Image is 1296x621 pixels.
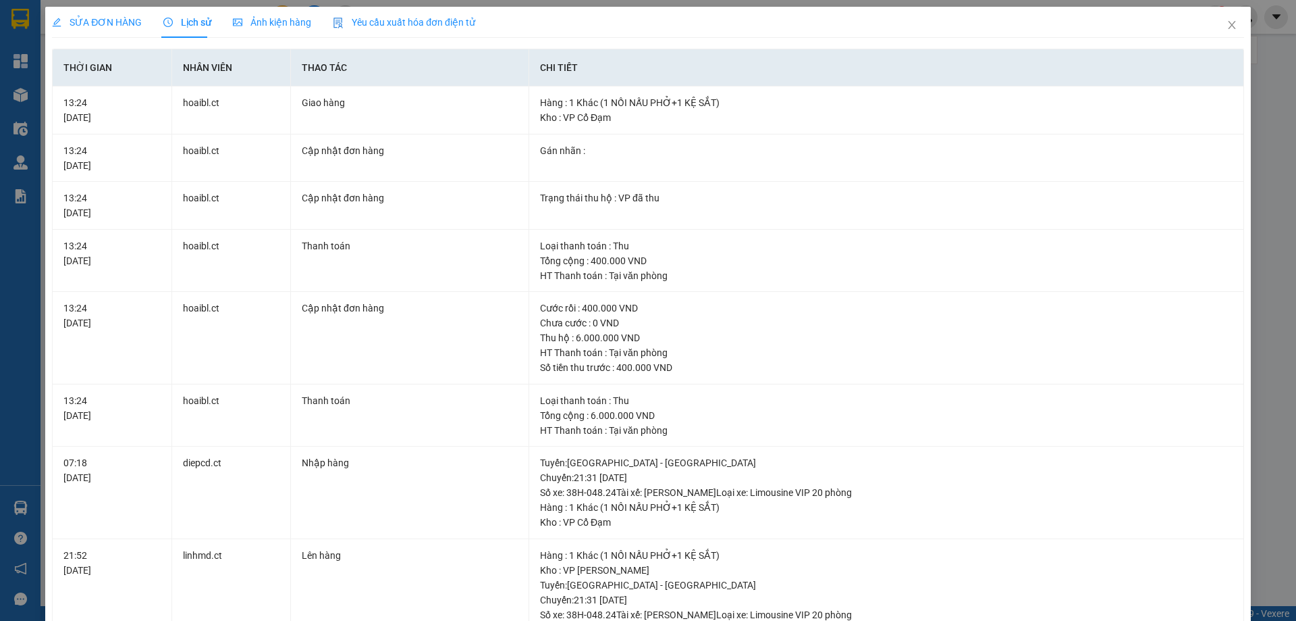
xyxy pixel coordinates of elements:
div: Tổng cộng : 400.000 VND [540,253,1233,268]
th: Chi tiết [529,49,1244,86]
th: Thao tác [291,49,529,86]
div: 13:24 [DATE] [63,301,160,330]
div: Giao hàng [302,95,518,110]
div: 07:18 [DATE] [63,455,160,485]
button: Close [1213,7,1251,45]
div: HT Thanh toán : Tại văn phòng [540,345,1233,360]
th: Nhân viên [172,49,291,86]
div: Kho : VP Cổ Đạm [540,110,1233,125]
div: 13:24 [DATE] [63,143,160,173]
span: clock-circle [163,18,173,27]
span: close [1226,20,1237,30]
div: 13:24 [DATE] [63,239,160,268]
div: Loại thanh toán : Thu [540,239,1233,253]
td: hoaibl.ct [172,86,291,134]
div: Loại thanh toán : Thu [540,393,1233,408]
span: picture [233,18,242,27]
div: 13:24 [DATE] [63,95,160,125]
span: SỬA ĐƠN HÀNG [52,17,142,28]
div: Cập nhật đơn hàng [302,301,518,316]
div: Lên hàng [302,548,518,563]
div: Trạng thái thu hộ : VP đã thu [540,191,1233,205]
div: HT Thanh toán : Tại văn phòng [540,423,1233,438]
div: Gán nhãn : [540,143,1233,158]
div: 13:24 [DATE] [63,393,160,423]
span: Lịch sử [163,17,211,28]
div: Kho : VP [PERSON_NAME] [540,563,1233,578]
div: Thanh toán [302,393,518,408]
td: hoaibl.ct [172,182,291,230]
td: hoaibl.ct [172,230,291,293]
div: 13:24 [DATE] [63,191,160,220]
div: Cập nhật đơn hàng [302,143,518,158]
div: Kho : VP Cổ Đạm [540,515,1233,530]
div: Cập nhật đơn hàng [302,191,518,205]
div: 21:52 [DATE] [63,548,160,578]
span: edit [52,18,61,27]
span: Ảnh kiện hàng [233,17,311,28]
div: Số tiền thu trước : 400.000 VND [540,360,1233,375]
td: diepcd.ct [172,447,291,539]
div: Hàng : 1 Khác (1 NỒI NẤU PHỞ+1 KỆ SẮT) [540,548,1233,563]
div: Chưa cước : 0 VND [540,316,1233,330]
img: icon [333,18,344,28]
div: Tổng cộng : 6.000.000 VND [540,408,1233,423]
div: Thu hộ : 6.000.000 VND [540,330,1233,345]
div: Nhập hàng [302,455,518,470]
td: hoaibl.ct [172,292,291,384]
th: Thời gian [53,49,171,86]
span: Yêu cầu xuất hóa đơn điện tử [333,17,475,28]
td: hoaibl.ct [172,384,291,447]
div: Cước rồi : 400.000 VND [540,301,1233,316]
div: Thanh toán [302,239,518,253]
div: HT Thanh toán : Tại văn phòng [540,268,1233,283]
div: Hàng : 1 Khác (1 NỒI NẤU PHỞ+1 KỆ SẮT) [540,500,1233,515]
div: Tuyến : [GEOGRAPHIC_DATA] - [GEOGRAPHIC_DATA] Chuyến: 21:31 [DATE] Số xe: 38H-048.24 Tài xế: [PER... [540,455,1233,500]
div: Hàng : 1 Khác (1 NỒI NẤU PHỞ+1 KỆ SẮT) [540,95,1233,110]
td: hoaibl.ct [172,134,291,182]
